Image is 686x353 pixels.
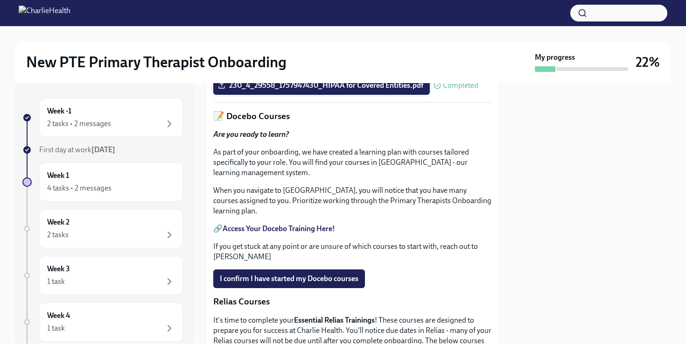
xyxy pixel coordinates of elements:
img: CharlieHealth [19,6,70,21]
a: Week 31 task [22,256,183,295]
button: I confirm I have started my Docebo courses [213,269,365,288]
span: I confirm I have started my Docebo courses [220,274,358,283]
strong: [DATE] [91,145,115,154]
a: Week 14 tasks • 2 messages [22,162,183,202]
a: Week -12 tasks • 2 messages [22,98,183,137]
h6: Week 3 [47,264,70,274]
h6: Week -1 [47,106,71,116]
span: First day at work [39,145,115,154]
h6: Week 2 [47,217,70,227]
a: First day at work[DATE] [22,145,183,155]
a: Access Your Docebo Training Here! [223,224,335,233]
h2: New PTE Primary Therapist Onboarding [26,53,287,71]
div: 4 tasks • 2 messages [47,183,112,193]
strong: Are you ready to learn? [213,130,289,139]
p: 📝 Docebo Courses [213,110,491,122]
p: If you get stuck at any point or are unsure of which courses to start with, reach out to [PERSON_... [213,241,491,262]
strong: Essential Relias Trainings [294,316,375,325]
label: 230_4_29558_1757947430_HIPAA for Covered Entities.pdf [213,76,430,95]
a: Week 22 tasks [22,209,183,248]
p: 🔗 [213,224,491,234]
p: When you navigate to [GEOGRAPHIC_DATA], you will notice that you have many courses assigned to yo... [213,185,491,216]
p: As part of your onboarding, we have created a learning plan with courses tailored specifically to... [213,147,491,178]
h3: 22% [636,54,660,71]
div: 1 task [47,276,65,287]
span: 230_4_29558_1757947430_HIPAA for Covered Entities.pdf [220,81,423,90]
p: Relias Courses [213,296,491,308]
span: Completed [443,82,478,89]
h6: Week 4 [47,311,70,321]
div: 2 tasks • 2 messages [47,119,111,129]
div: 1 task [47,323,65,333]
strong: My progress [535,52,575,63]
h6: Week 1 [47,170,69,181]
a: Week 41 task [22,303,183,342]
div: 2 tasks [47,230,69,240]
